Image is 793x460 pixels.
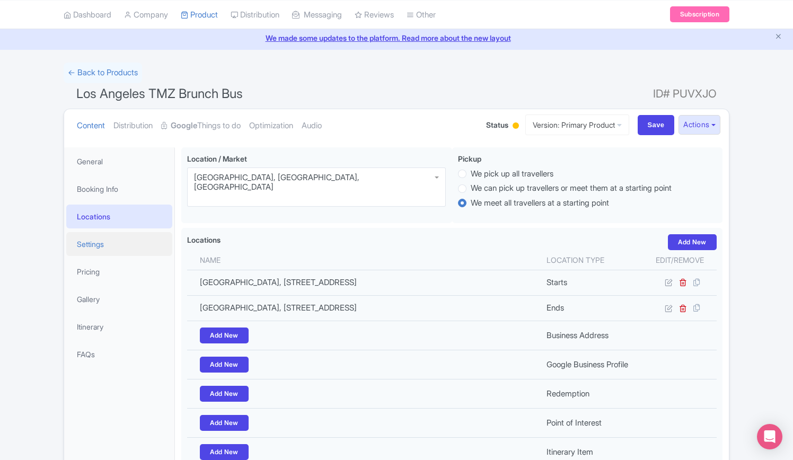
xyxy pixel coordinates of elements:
[668,234,717,250] a: Add New
[66,342,172,366] a: FAQs
[540,270,643,295] td: Starts
[66,149,172,173] a: General
[187,270,540,295] td: [GEOGRAPHIC_DATA], [STREET_ADDRESS]
[187,295,540,321] td: [GEOGRAPHIC_DATA], [STREET_ADDRESS]
[643,250,717,270] th: Edit/Remove
[510,118,521,135] div: Building
[757,424,782,449] div: Open Intercom Messenger
[486,119,508,130] span: Status
[66,177,172,201] a: Booking Info
[66,205,172,228] a: Locations
[774,31,782,43] button: Close announcement
[161,109,241,143] a: GoogleThings to do
[471,182,672,194] label: We can pick up travellers or meet them at a starting point
[653,83,717,104] span: ID# PUVXJO
[66,232,172,256] a: Settings
[458,154,481,163] span: Pickup
[200,386,249,402] a: Add New
[540,350,643,379] td: Google Business Profile
[64,63,142,83] a: ← Back to Products
[471,168,553,180] label: We pick up all travellers
[66,287,172,311] a: Gallery
[187,234,221,245] label: Locations
[66,315,172,339] a: Itinerary
[187,154,247,163] span: Location / Market
[670,6,729,22] a: Subscription
[200,415,249,431] a: Add New
[6,32,787,43] a: We made some updates to the platform. Read more about the new layout
[171,120,197,132] strong: Google
[540,379,643,409] td: Redemption
[200,357,249,373] a: Add New
[525,114,629,135] a: Version: Primary Product
[638,115,675,135] input: Save
[679,115,720,135] button: Actions
[302,109,322,143] a: Audio
[66,260,172,284] a: Pricing
[77,109,105,143] a: Content
[540,321,643,350] td: Business Address
[249,109,293,143] a: Optimization
[194,173,439,192] div: [GEOGRAPHIC_DATA], [GEOGRAPHIC_DATA], [GEOGRAPHIC_DATA]
[200,328,249,343] a: Add New
[540,409,643,438] td: Point of Interest
[187,250,540,270] th: Name
[540,250,643,270] th: Location type
[540,295,643,321] td: Ends
[471,197,609,209] label: We meet all travellers at a starting point
[113,109,153,143] a: Distribution
[76,86,243,101] span: Los Angeles TMZ Brunch Bus
[200,444,249,460] a: Add New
